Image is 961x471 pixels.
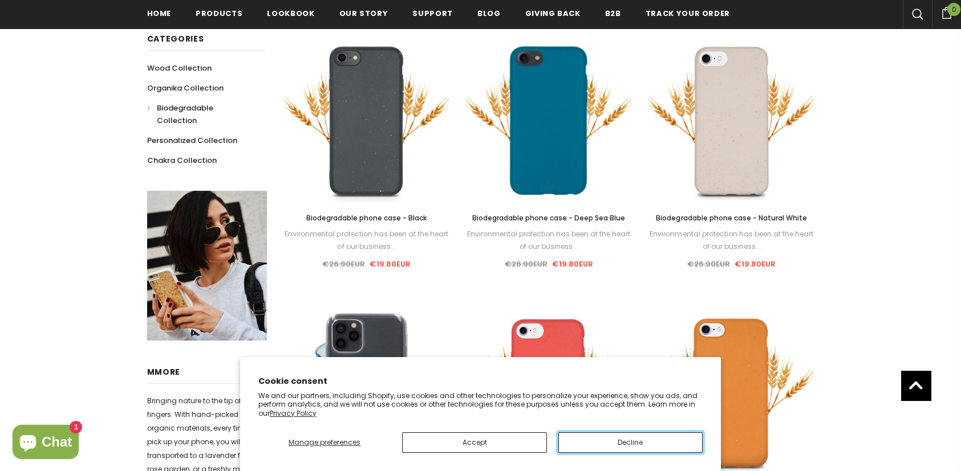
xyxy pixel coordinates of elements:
[258,432,391,453] button: Manage preferences
[147,155,217,166] span: Chakra Collection
[267,8,314,19] span: Lookbook
[258,375,703,387] h2: Cookie consent
[466,228,631,253] div: Environmental protection has been at the heart of our business...
[147,63,212,73] span: Wood Collection
[656,213,806,223] span: Biodegradable phone case - Natural White
[147,58,212,78] a: Wood Collection
[552,259,593,269] span: €19.80EUR
[648,212,814,224] a: Biodegradable phone case - Natural White
[147,8,172,19] span: Home
[322,259,365,269] span: €26.90EUR
[735,259,776,269] span: €19.80EUR
[947,3,960,16] span: 0
[605,8,621,19] span: B2B
[370,259,411,269] span: €19.80EUR
[525,8,581,19] span: Giving back
[477,8,501,19] span: Blog
[466,212,631,224] a: Biodegradable phone case - Deep Sea Blue
[9,425,82,462] inbox-online-store-chat: Shopify online store chat
[196,8,242,19] span: Products
[147,130,237,150] a: Personalized Collection
[402,432,546,453] button: Accept
[932,5,961,19] a: 0
[648,228,814,253] div: Environmental protection has been at the heart of our business...
[270,408,317,418] a: Privacy Policy
[558,432,703,453] button: Decline
[412,8,453,19] span: support
[339,8,388,19] span: Our Story
[147,78,224,98] a: Organika Collection
[147,33,204,44] span: Categories
[258,391,703,418] p: We and our partners, including Shopify, use cookies and other technologies to personalize your ex...
[147,366,181,378] span: MMORE
[157,103,213,126] span: Biodegradable Collection
[284,228,449,253] div: Environmental protection has been at the heart of our business...
[306,213,427,223] span: Biodegradable phone case - Black
[289,437,360,447] span: Manage preferences
[687,259,730,269] span: €26.90EUR
[147,135,237,146] span: Personalized Collection
[147,98,254,130] a: Biodegradable Collection
[646,8,730,19] span: Track your order
[472,213,625,223] span: Biodegradable phone case - Deep Sea Blue
[147,83,224,93] span: Organika Collection
[505,259,548,269] span: €26.90EUR
[147,150,217,170] a: Chakra Collection
[284,212,449,224] a: Biodegradable phone case - Black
